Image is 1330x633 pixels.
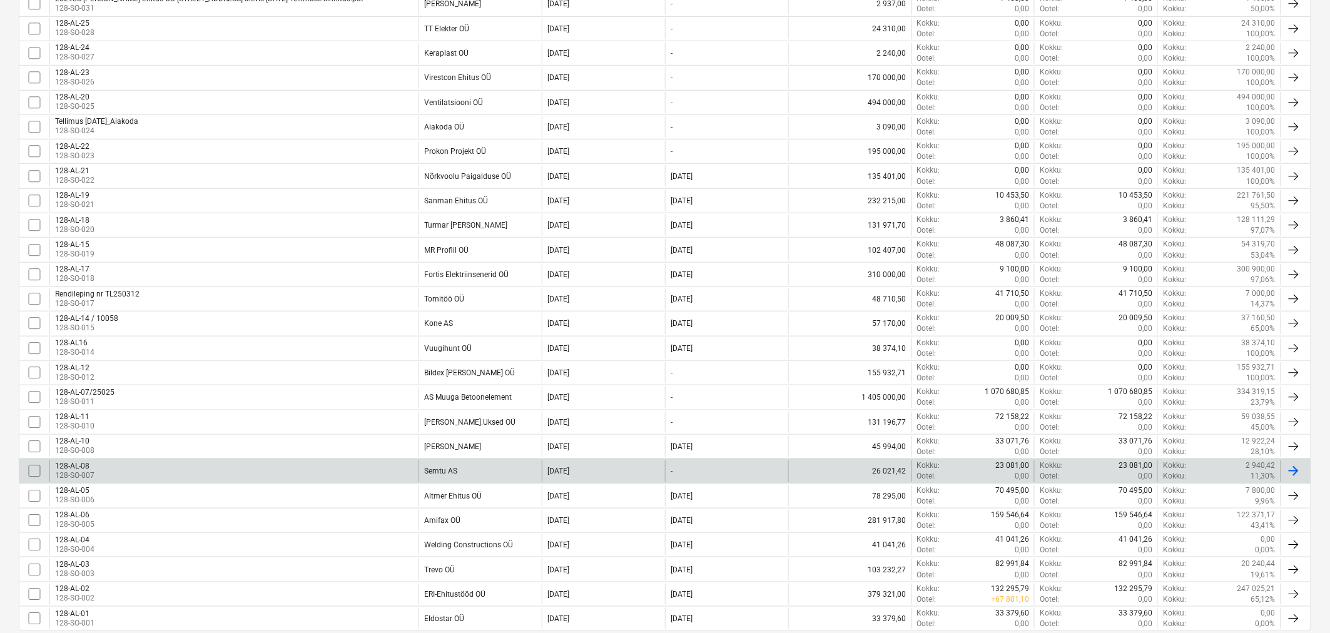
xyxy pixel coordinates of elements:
p: Kokku : [1163,43,1186,53]
p: Ootel : [1040,348,1059,359]
p: Ootel : [1040,201,1059,211]
p: Ootel : [917,29,937,39]
div: [DATE] [671,246,693,255]
p: Ootel : [917,151,937,162]
div: [DATE] [547,98,569,107]
p: Kokku : [917,239,940,250]
p: Kokku : [917,190,940,201]
div: 48 710,50 [788,288,911,310]
div: Aiakoda OÜ [424,123,464,131]
p: 9 100,00 [1123,264,1152,275]
p: Ootel : [917,275,937,285]
div: 195 000,00 [788,141,911,162]
p: Kokku : [1040,67,1063,78]
p: 128-SO-014 [55,347,94,358]
p: 100,00% [1247,29,1276,39]
p: Kokku : [917,387,940,397]
div: [DATE] [547,196,569,205]
p: 100,00% [1247,348,1276,359]
p: 0,00 [1138,299,1152,310]
p: Kokku : [1040,43,1063,53]
p: Kokku : [1163,92,1186,103]
div: 135 401,00 [788,165,911,186]
p: 9 100,00 [1000,264,1029,275]
p: 95,50% [1251,201,1276,211]
p: Kokku : [1163,4,1186,14]
p: Kokku : [917,141,940,151]
p: Kokku : [917,264,940,275]
div: 103 232,27 [788,559,911,580]
p: Ootel : [1040,250,1059,261]
div: 102 407,00 [788,239,911,260]
div: Nõrkvoolu Paigalduse OÜ [424,172,511,181]
p: 0,00 [1015,176,1029,187]
p: Kokku : [917,67,940,78]
p: 128-SO-027 [55,52,94,63]
p: Kokku : [1040,313,1063,323]
p: Kokku : [1163,362,1186,373]
p: Ootel : [917,127,937,138]
p: 0,00 [1015,323,1029,334]
div: 41 041,26 [788,534,911,555]
p: Kokku : [1163,323,1186,334]
p: 0,00 [1138,92,1152,103]
div: Sanman Ehitus OÜ [424,196,488,205]
p: Kokku : [917,43,940,53]
p: 0,00 [1138,275,1152,285]
div: - [671,24,673,33]
div: Virestcon Ehitus OÜ [424,73,491,82]
p: Kokku : [1163,313,1186,323]
p: 0,00 [1138,67,1152,78]
p: 0,00 [1015,18,1029,29]
div: [DATE] [547,246,569,255]
p: Kokku : [1163,78,1186,88]
p: Kokku : [1163,127,1186,138]
div: Tellimus [DATE]_Aiakoda [55,117,138,126]
p: 97,06% [1251,275,1276,285]
p: 65,00% [1251,323,1276,334]
div: 3 090,00 [788,116,911,138]
p: Kokku : [1163,141,1186,151]
p: Kokku : [1163,190,1186,201]
div: [DATE] [671,270,693,279]
p: Kokku : [1040,338,1063,348]
p: 135 401,00 [1237,165,1276,176]
div: [DATE] [671,319,693,328]
p: 100,00% [1247,78,1276,88]
div: 170 000,00 [788,67,911,88]
div: Turmar Kate OÜ [424,221,507,230]
p: 54 319,70 [1242,239,1276,250]
div: 310 000,00 [788,264,911,285]
p: 0,00 [1138,43,1152,53]
p: 494 000,00 [1237,92,1276,103]
p: 0,00 [1138,78,1152,88]
p: Kokku : [1163,239,1186,250]
div: - [671,147,673,156]
p: 0,00 [1138,53,1152,64]
p: 0,00 [1138,338,1152,348]
p: Kokku : [1040,264,1063,275]
p: 0,00 [1015,275,1029,285]
div: 45 994,00 [788,436,911,457]
div: 128-AL-21 [55,166,94,175]
div: 379 321,00 [788,584,911,605]
p: 334 319,15 [1237,387,1276,397]
p: Kokku : [1040,116,1063,127]
p: 0,00 [1015,165,1029,176]
div: [DATE] [547,295,569,303]
p: Ootel : [917,176,937,187]
p: Ootel : [1040,29,1059,39]
div: Ventilatsiooni OÜ [424,98,483,107]
div: [DATE] [547,270,569,279]
div: [DATE] [671,172,693,181]
p: 0,00 [1015,141,1029,151]
p: 0,00 [1015,116,1029,127]
p: Kokku : [1040,239,1063,250]
p: Ootel : [917,373,937,383]
p: 0,00 [1015,92,1029,103]
p: Kokku : [1163,264,1186,275]
p: Ootel : [1040,275,1059,285]
p: 128-SO-018 [55,273,94,284]
p: Kokku : [1040,18,1063,29]
p: Kokku : [1163,103,1186,113]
